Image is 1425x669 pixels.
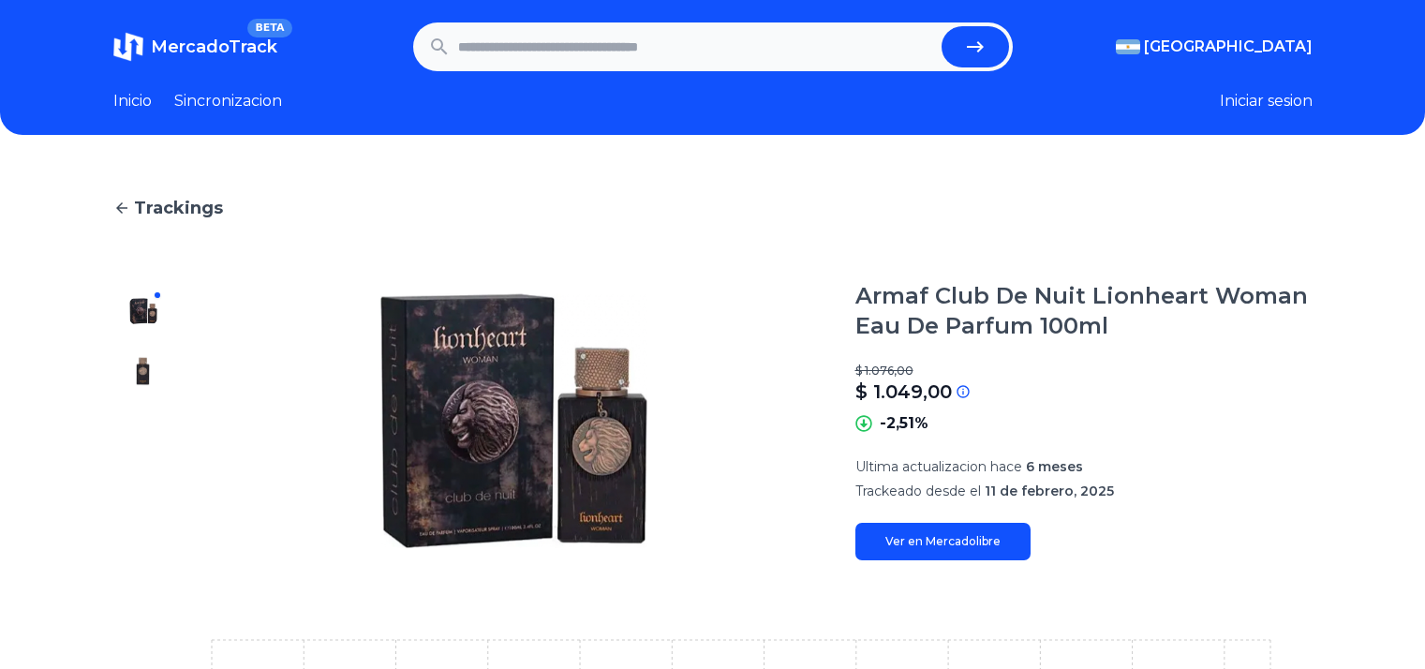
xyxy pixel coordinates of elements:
button: [GEOGRAPHIC_DATA] [1116,36,1313,58]
a: MercadoTrackBETA [113,32,277,62]
button: Iniciar sesion [1220,90,1313,112]
h1: Armaf Club De Nuit Lionheart Woman Eau De Parfum 100ml [855,281,1313,341]
span: MercadoTrack [151,37,277,57]
a: Trackings [113,195,1313,221]
a: Ver en Mercadolibre [855,523,1031,560]
span: BETA [247,19,291,37]
img: Argentina [1116,39,1140,54]
img: MercadoTrack [113,32,143,62]
a: Inicio [113,90,152,112]
img: Armaf Club De Nuit Lionheart Woman Eau De Parfum 100ml [128,356,158,386]
span: Trackeado desde el [855,483,981,499]
p: -2,51% [880,412,928,435]
p: $ 1.076,00 [855,364,1313,379]
a: Sincronizacion [174,90,282,112]
span: [GEOGRAPHIC_DATA] [1144,36,1313,58]
span: Ultima actualizacion hace [855,458,1022,475]
span: Trackings [134,195,223,221]
p: $ 1.049,00 [855,379,952,405]
span: 11 de febrero, 2025 [985,483,1114,499]
img: Armaf Club De Nuit Lionheart Woman Eau De Parfum 100ml [128,296,158,326]
img: Armaf Club De Nuit Lionheart Woman Eau De Parfum 100ml [211,281,818,560]
span: 6 meses [1026,458,1083,475]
